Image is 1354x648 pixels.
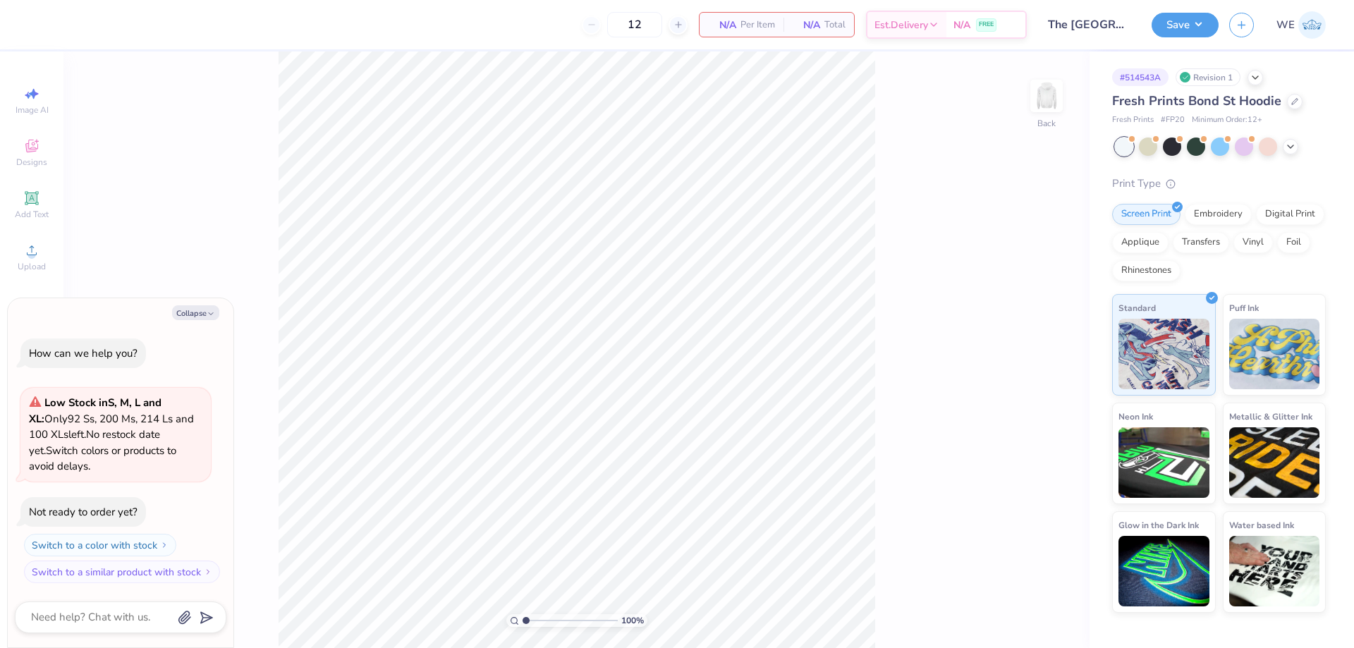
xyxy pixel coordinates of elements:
[979,20,994,30] span: FREE
[1112,92,1281,109] span: Fresh Prints Bond St Hoodie
[1118,518,1199,532] span: Glow in the Dark Ink
[29,427,160,458] span: No restock date yet.
[160,541,169,549] img: Switch to a color with stock
[1118,427,1209,498] img: Neon Ink
[1118,409,1153,424] span: Neon Ink
[1276,11,1326,39] a: WE
[1229,518,1294,532] span: Water based Ink
[874,18,928,32] span: Est. Delivery
[1118,319,1209,389] img: Standard
[621,614,644,627] span: 100 %
[1037,11,1141,39] input: Untitled Design
[1118,536,1209,606] img: Glow in the Dark Ink
[1112,260,1181,281] div: Rhinestones
[1032,82,1061,110] img: Back
[792,18,820,32] span: N/A
[1185,204,1252,225] div: Embroidery
[16,104,49,116] span: Image AI
[1229,409,1312,424] span: Metallic & Glitter Ink
[1256,204,1324,225] div: Digital Print
[1112,114,1154,126] span: Fresh Prints
[740,18,775,32] span: Per Item
[29,396,161,426] strong: Low Stock in S, M, L and XL :
[1118,300,1156,315] span: Standard
[29,505,138,519] div: Not ready to order yet?
[1229,427,1320,498] img: Metallic & Glitter Ink
[1173,232,1229,253] div: Transfers
[1229,300,1259,315] span: Puff Ink
[1298,11,1326,39] img: Werrine Empeynado
[1037,117,1056,130] div: Back
[172,305,219,320] button: Collapse
[204,568,212,576] img: Switch to a similar product with stock
[1277,232,1310,253] div: Foil
[1112,204,1181,225] div: Screen Print
[18,261,46,272] span: Upload
[1112,232,1169,253] div: Applique
[29,346,138,360] div: How can we help you?
[24,561,220,583] button: Switch to a similar product with stock
[1152,13,1219,37] button: Save
[24,534,176,556] button: Switch to a color with stock
[1229,536,1320,606] img: Water based Ink
[1161,114,1185,126] span: # FP20
[824,18,846,32] span: Total
[1276,17,1295,33] span: WE
[1176,68,1240,86] div: Revision 1
[15,209,49,220] span: Add Text
[1112,68,1169,86] div: # 514543A
[29,396,194,473] span: Only 92 Ss, 200 Ms, 214 Ls and 100 XLs left. Switch colors or products to avoid delays.
[607,12,662,37] input: – –
[16,157,47,168] span: Designs
[953,18,970,32] span: N/A
[1112,176,1326,192] div: Print Type
[1229,319,1320,389] img: Puff Ink
[1233,232,1273,253] div: Vinyl
[1192,114,1262,126] span: Minimum Order: 12 +
[708,18,736,32] span: N/A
